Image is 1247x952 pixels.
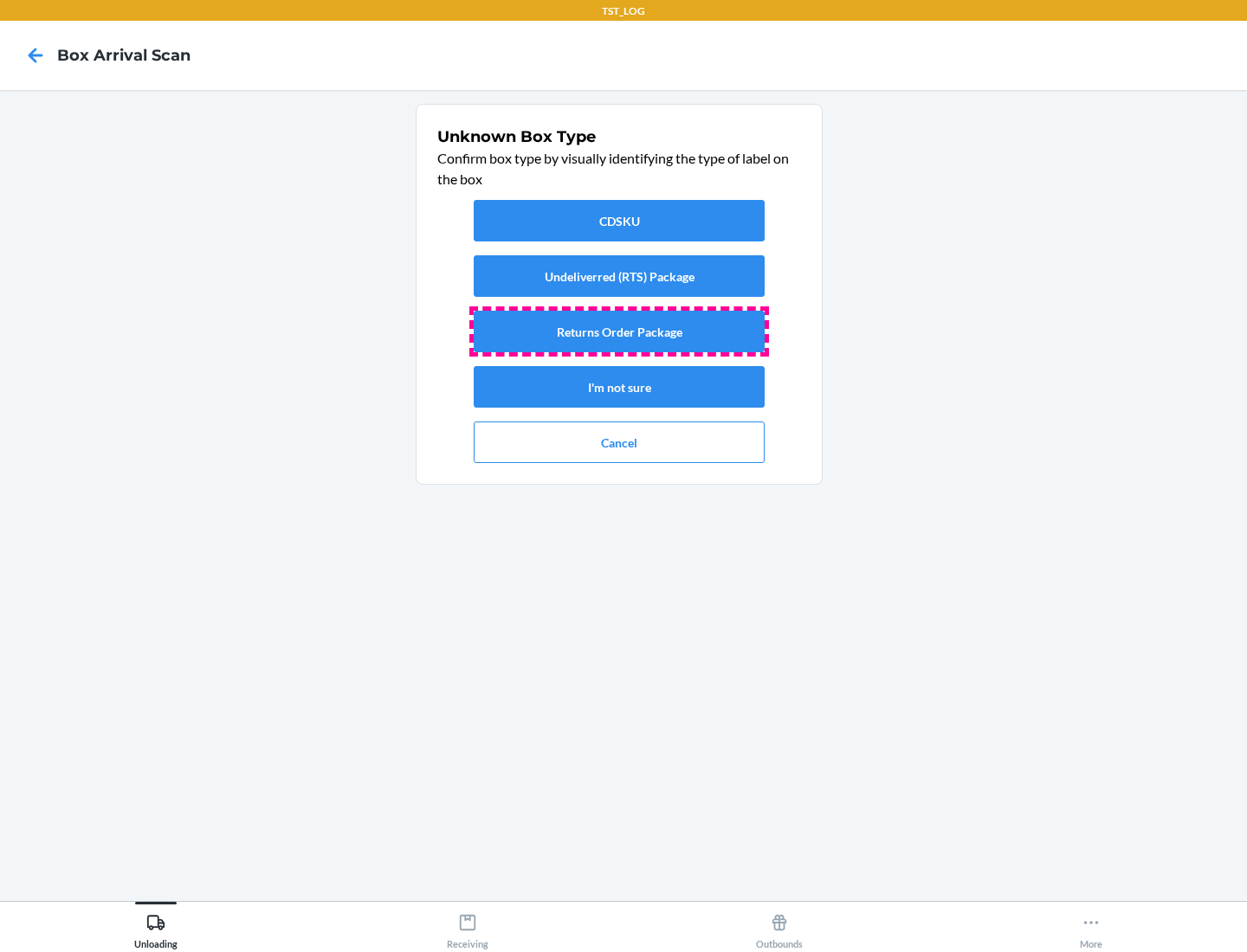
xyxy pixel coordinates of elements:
[756,906,803,949] div: Outbounds
[474,255,765,297] button: Undeliverred (RTS) Package
[437,125,801,148] h1: Unknown Box Type
[57,44,191,67] h4: Box Arrival Scan
[602,3,645,19] p: TST_LOG
[474,421,765,463] button: Cancel
[935,902,1247,949] button: More
[474,366,765,408] button: I'm not sure
[474,200,765,241] button: CDSKU
[312,902,623,949] button: Receiving
[437,148,801,190] p: Confirm box type by visually identifying the type of label on the box
[623,902,935,949] button: Outbounds
[134,906,178,949] div: Unloading
[474,311,765,352] button: Returns Order Package
[1080,906,1102,949] div: More
[447,906,488,949] div: Receiving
